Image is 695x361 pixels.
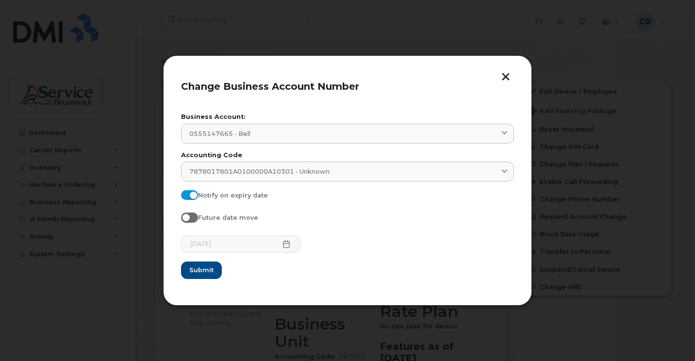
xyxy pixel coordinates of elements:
a: 7878017801A0100000A10301 - Unknown [181,162,514,181]
span: Change Business Account Number [181,81,359,92]
input: Notify on expiry date [181,190,189,198]
a: 0555147665 - Bell [181,124,514,144]
span: Future date move [198,214,258,221]
button: Submit [181,262,222,279]
span: 0555147665 - Bell [189,129,250,138]
span: 7878017801A0100000A10301 - Unknown [189,167,330,176]
input: Future date move [181,213,189,220]
label: Business Account: [181,114,514,120]
label: Accounting Code [181,152,514,159]
span: Submit [189,265,214,275]
span: Notify on expiry date [198,192,268,199]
